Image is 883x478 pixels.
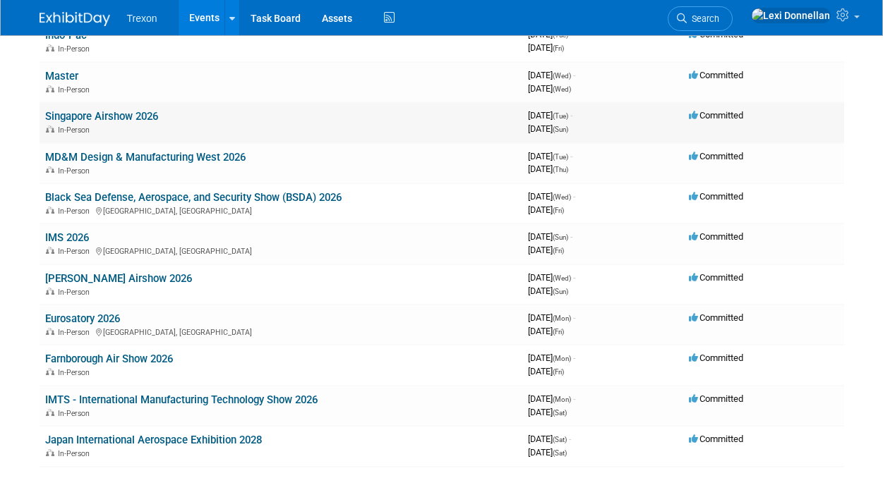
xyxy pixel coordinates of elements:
[553,125,568,133] span: (Sun)
[58,368,94,377] span: In-Person
[58,247,94,256] span: In-Person
[553,368,564,376] span: (Fri)
[553,233,568,241] span: (Sun)
[553,85,571,93] span: (Wed)
[573,70,575,80] span: -
[45,110,158,123] a: Singapore Airshow 2026
[689,191,743,202] span: Committed
[553,288,568,295] span: (Sun)
[58,85,94,94] span: In-Person
[528,447,567,458] span: [DATE]
[553,44,564,52] span: (Fri)
[570,110,572,121] span: -
[45,245,517,256] div: [GEOGRAPHIC_DATA], [GEOGRAPHIC_DATA]
[528,312,575,323] span: [DATE]
[45,434,262,446] a: Japan International Aerospace Exhibition 2028
[45,70,78,82] a: Master
[570,231,572,242] span: -
[570,151,572,161] span: -
[528,326,564,336] span: [DATE]
[553,72,571,80] span: (Wed)
[45,204,517,216] div: [GEOGRAPHIC_DATA], [GEOGRAPHIC_DATA]
[58,207,94,216] span: In-Person
[58,288,94,297] span: In-Person
[689,434,743,444] span: Committed
[45,231,89,244] a: IMS 2026
[528,204,564,215] span: [DATE]
[573,191,575,202] span: -
[46,166,54,173] img: In-Person Event
[553,153,568,161] span: (Tue)
[46,288,54,295] img: In-Person Event
[668,6,733,31] a: Search
[58,328,94,337] span: In-Person
[553,274,571,282] span: (Wed)
[45,393,318,406] a: IMTS - International Manufacturing Technology Show 2026
[528,164,568,174] span: [DATE]
[46,125,54,133] img: In-Person Event
[46,368,54,375] img: In-Person Event
[689,353,743,363] span: Committed
[528,42,564,53] span: [DATE]
[46,409,54,416] img: In-Person Event
[528,245,564,255] span: [DATE]
[46,328,54,335] img: In-Person Event
[553,314,571,322] span: (Mon)
[45,151,246,164] a: MD&M Design & Manufacturing West 2026
[528,272,575,283] span: [DATE]
[528,151,572,161] span: [DATE]
[46,247,54,254] img: In-Person Event
[553,436,567,443] span: (Sat)
[553,166,568,173] span: (Thu)
[553,193,571,201] span: (Wed)
[553,396,571,403] span: (Mon)
[528,434,571,444] span: [DATE]
[528,110,572,121] span: [DATE]
[45,353,173,365] a: Farnborough Air Show 2026
[45,326,517,337] div: [GEOGRAPHIC_DATA], [GEOGRAPHIC_DATA]
[58,44,94,54] span: In-Person
[689,110,743,121] span: Committed
[528,70,575,80] span: [DATE]
[573,353,575,363] span: -
[45,272,192,285] a: [PERSON_NAME] Airshow 2026
[553,207,564,214] span: (Fri)
[528,286,568,296] span: [DATE]
[58,166,94,176] span: In-Person
[689,312,743,323] span: Committed
[553,328,564,336] span: (Fri)
[528,191,575,202] span: [DATE]
[45,312,120,325] a: Eurosatory 2026
[528,83,571,94] span: [DATE]
[573,393,575,404] span: -
[553,449,567,457] span: (Sat)
[553,247,564,255] span: (Fri)
[40,12,110,26] img: ExhibitDay
[528,366,564,376] span: [DATE]
[687,13,719,24] span: Search
[528,407,567,417] span: [DATE]
[689,70,743,80] span: Committed
[573,312,575,323] span: -
[58,125,94,135] span: In-Person
[689,393,743,404] span: Committed
[45,191,342,204] a: Black Sea Defense, Aerospace, and Security Show (BSDA) 2026
[46,44,54,51] img: In-Person Event
[127,13,157,24] span: Trexon
[573,272,575,283] span: -
[46,207,54,214] img: In-Person Event
[553,409,567,417] span: (Sat)
[689,272,743,283] span: Committed
[528,231,572,242] span: [DATE]
[689,231,743,242] span: Committed
[58,409,94,418] span: In-Person
[689,151,743,161] span: Committed
[528,353,575,363] span: [DATE]
[553,112,568,120] span: (Tue)
[569,434,571,444] span: -
[58,449,94,458] span: In-Person
[528,393,575,404] span: [DATE]
[553,355,571,362] span: (Mon)
[528,123,568,134] span: [DATE]
[46,449,54,456] img: In-Person Event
